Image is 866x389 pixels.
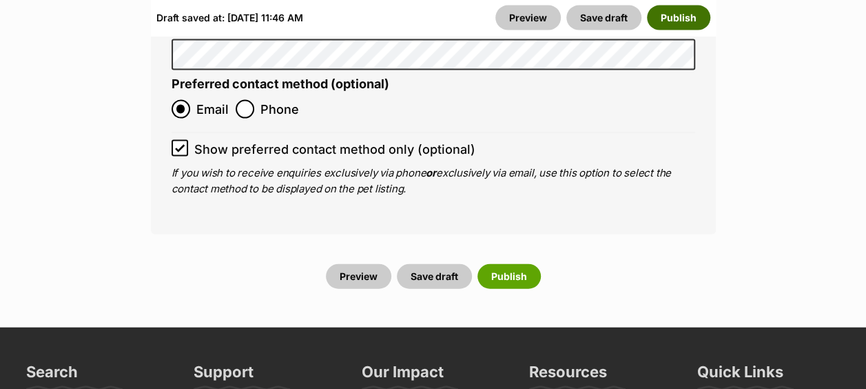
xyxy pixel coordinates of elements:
[495,5,561,30] a: Preview
[477,264,541,289] button: Publish
[397,264,472,289] button: Save draft
[156,5,303,30] div: Draft saved at: [DATE] 11:46 AM
[260,100,299,119] span: Phone
[566,5,641,30] button: Save draft
[196,100,229,119] span: Email
[426,166,436,179] b: or
[172,166,695,197] p: If you wish to receive enquiries exclusively via phone exclusively via email, use this option to ...
[326,264,391,289] a: Preview
[194,140,475,159] span: Show preferred contact method only (optional)
[647,5,710,30] button: Publish
[172,77,389,92] label: Preferred contact method (optional)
